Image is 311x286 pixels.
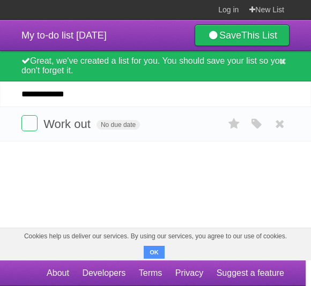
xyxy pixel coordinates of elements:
[217,263,284,283] a: Suggest a feature
[43,117,93,131] span: Work out
[21,30,107,41] span: My to-do list [DATE]
[139,263,162,283] a: Terms
[224,115,245,133] label: Star task
[47,263,69,283] a: About
[82,263,125,283] a: Developers
[195,25,290,46] a: SaveThis List
[97,120,140,130] span: No due date
[144,246,165,259] button: OK
[13,228,298,244] span: Cookies help us deliver our services. By using our services, you agree to our use of cookies.
[21,115,38,131] label: Done
[175,263,203,283] a: Privacy
[241,30,277,41] b: This List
